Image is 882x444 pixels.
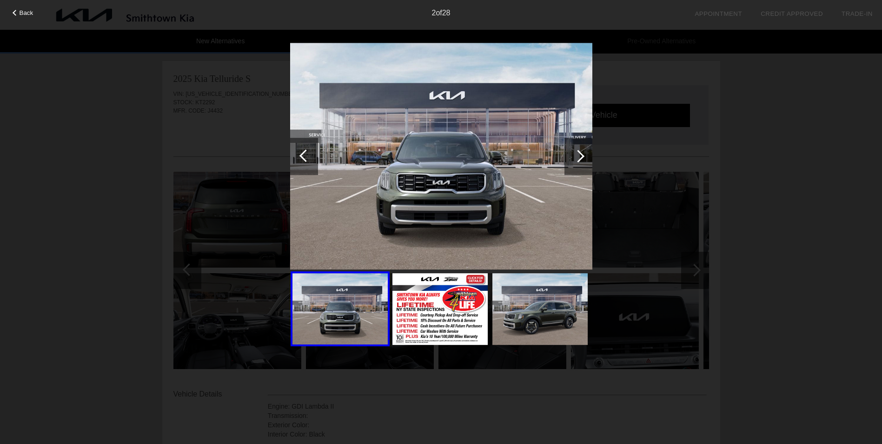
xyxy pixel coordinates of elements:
[842,10,873,17] a: Trade-In
[695,10,742,17] a: Appointment
[431,9,436,17] span: 2
[492,273,588,345] img: New-2025-Kia-Telluride-S-ID29298050426-aHR0cDovL2ltYWdlcy51bml0c2ludmVudG9yeS5jb20vdXBsb2Fkcy9waG...
[392,273,488,345] img: New-2025-Kia-Telluride-S-ID29298050420-aHR0cDovL2ltYWdlcy51bml0c2ludmVudG9yeS5jb20vdXBsb2Fkcy9jdX...
[20,9,33,16] span: Back
[761,10,823,17] a: Credit Approved
[442,9,451,17] span: 28
[290,43,592,270] img: New-2025-Kia-Telluride-S-ID29298050414-aHR0cDovL2ltYWdlcy51bml0c2ludmVudG9yeS5jb20vdXBsb2Fkcy9waG...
